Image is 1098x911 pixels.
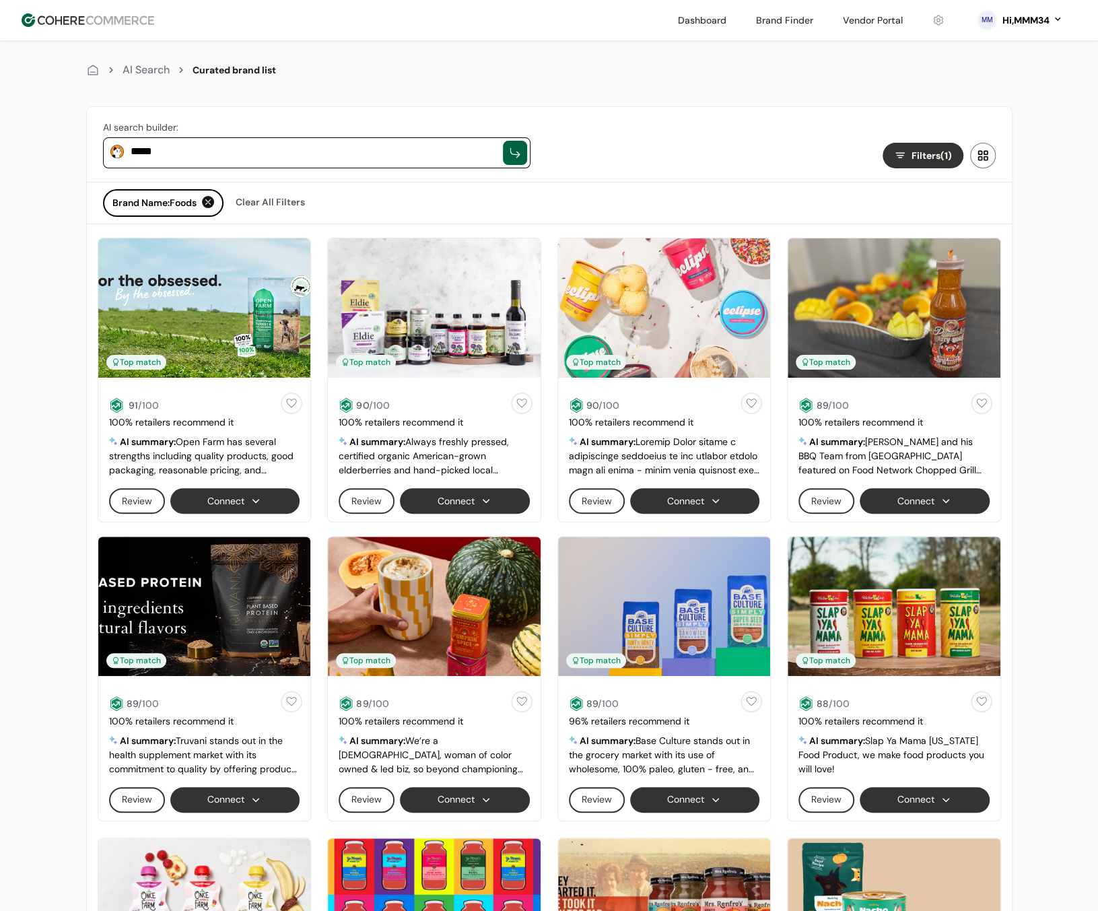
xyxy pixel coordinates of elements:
[860,787,990,813] button: Connect
[798,735,984,775] span: Slap Ya Mama [US_STATE] Food Product, we make food products you will love!
[630,787,760,813] button: Connect
[123,62,170,78] div: AI Search
[120,436,176,448] span: AI summary:
[630,488,760,514] button: Connect
[109,436,294,561] span: Open Farm has several strengths including quality products, good packaging, reasonable pricing, a...
[109,488,165,514] button: Review
[977,10,997,30] svg: 0 percent
[580,735,636,747] span: AI summary:
[400,787,530,813] button: Connect
[170,488,300,514] button: Connect
[569,787,625,813] button: Review
[738,390,765,417] button: add to favorite
[798,488,854,514] button: Review
[508,390,535,417] button: add to favorite
[278,688,305,715] button: add to favorite
[103,121,530,135] div: AI search builder:
[339,436,524,589] span: Always freshly pressed, certified organic American-grown elderberries and hand-picked local elder...
[580,436,636,448] span: AI summary:
[349,436,405,448] span: AI summary:
[860,488,990,514] button: Connect
[912,149,952,163] span: Filters (1)
[278,390,305,417] button: add to favorite
[883,143,963,168] button: Filters(1)
[809,436,865,448] span: AI summary:
[229,189,312,215] div: Clear All Filters
[400,488,530,514] button: Connect
[798,436,982,504] span: [PERSON_NAME] and his BBQ Team from [GEOGRAPHIC_DATA] featured on Food Network Chopped Grill Mast...
[569,488,625,514] button: Review
[339,735,528,860] span: We’re a [DEMOGRAPHIC_DATA], woman of color owned & led biz, so beyond championing gorgeous heirlo...
[170,787,300,813] button: Connect
[798,787,854,813] button: Review
[968,390,995,417] button: add to favorite
[112,196,197,210] span: Brand Name: Foods
[968,688,995,715] button: add to favorite
[508,688,535,715] button: add to favorite
[22,13,154,27] img: Cohere Logo
[339,488,394,514] button: Review
[193,63,276,77] div: Curated brand list
[339,787,394,813] button: Review
[349,735,405,747] span: AI summary:
[120,735,176,747] span: AI summary:
[738,688,765,715] button: add to favorite
[809,735,865,747] span: AI summary:
[569,436,759,844] span: Loremip Dolor sitame c adipiscinge seddoeius te inc utlabor etdolo magn ali enima - minim venia q...
[1002,13,1063,28] button: Hi,MMM34
[1002,13,1050,28] div: Hi, MMM34
[109,787,165,813] button: Review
